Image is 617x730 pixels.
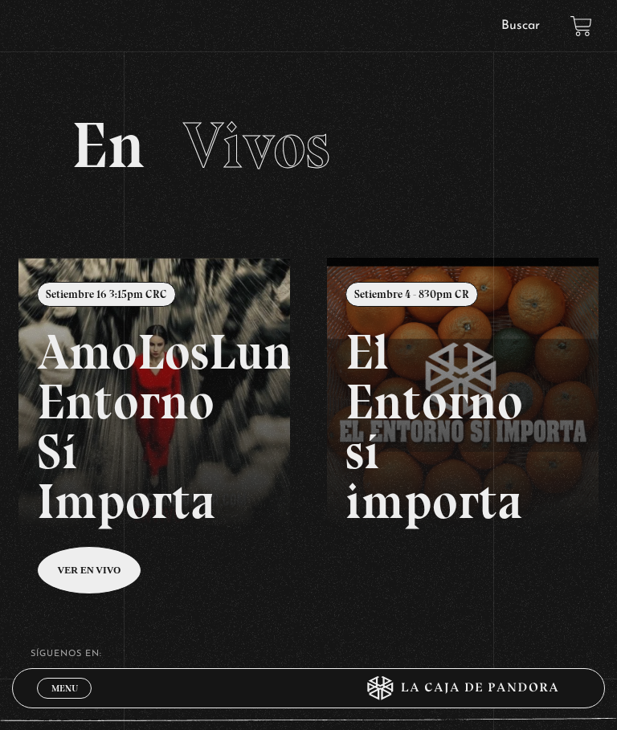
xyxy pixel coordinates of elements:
[183,107,330,184] span: Vivos
[51,683,78,693] span: Menu
[31,650,586,659] h4: SÍguenos en:
[46,697,84,708] span: Cerrar
[570,15,592,37] a: View your shopping cart
[501,19,540,32] a: Buscar
[72,113,545,177] h2: En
